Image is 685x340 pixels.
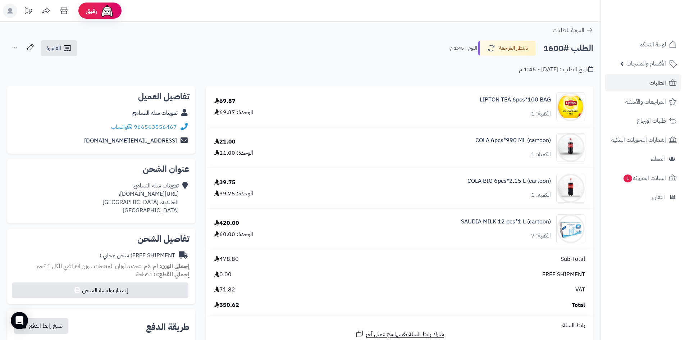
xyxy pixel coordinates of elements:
div: تموينات سله التسامح [URL][DOMAIN_NAME]، الخالديه، [GEOGRAPHIC_DATA] [GEOGRAPHIC_DATA] [102,182,179,214]
span: السلات المتروكة [623,173,666,183]
button: بانتظار المراجعة [478,41,536,56]
div: 39.75 [214,178,236,187]
a: SAUDIA MILK 12 pcs*1 L (cartoon) [461,218,551,226]
strong: إجمالي القطع: [157,270,189,279]
div: الكمية: 1 [531,110,551,118]
div: الكمية: 7 [531,232,551,240]
a: الفاتورة [41,40,77,56]
span: VAT [575,286,585,294]
span: الأقسام والمنتجات [626,59,666,69]
a: LIPTON TEA 6pcs*100 BAG [480,96,551,104]
h2: الطلب #1600 [543,41,593,56]
a: السلات المتروكة1 [605,169,681,187]
button: إصدار بوليصة الشحن [12,282,188,298]
a: تحديثات المنصة [19,4,37,20]
span: المراجعات والأسئلة [625,97,666,107]
div: تاريخ الطلب : [DATE] - 1:45 م [519,65,593,74]
a: شارك رابط السلة نفسها مع عميل آخر [355,330,444,339]
a: تموينات سله التسامح [132,109,178,117]
h2: عنوان الشحن [13,165,189,173]
span: FREE SHIPMENT [542,271,585,279]
div: الوحدة: 69.87 [214,108,253,117]
span: الفاتورة [46,44,61,53]
a: طلبات الإرجاع [605,112,681,130]
span: Total [572,301,585,309]
div: الكمية: 1 [531,191,551,199]
img: ai-face.png [100,4,114,18]
a: COLA 6pcs*990 ML (cartoon) [475,136,551,145]
div: الوحدة: 60.00 [214,230,253,239]
a: إشعارات التحويلات البنكية [605,131,681,149]
div: FREE SHIPMENT [100,251,175,260]
span: رفيق [86,6,97,15]
strong: إجمالي الوزن: [159,262,189,271]
div: رابط السلة [209,321,590,330]
img: logo-2.png [636,6,678,22]
a: 966563556467 [134,123,177,131]
div: الكمية: 1 [531,150,551,159]
span: طلبات الإرجاع [637,116,666,126]
span: التقارير [651,192,665,202]
span: إشعارات التحويلات البنكية [611,135,666,145]
span: 478.80 [214,255,239,263]
span: العودة للطلبات [553,26,584,35]
span: 71.82 [214,286,235,294]
span: ( شحن مجاني ) [100,251,132,260]
div: 69.87 [214,97,236,105]
button: نسخ رابط الدفع [14,318,68,334]
img: 1747744811-01316ca4-bdae-4b0a-85ff-47740e91-90x90.jpg [557,214,585,243]
h2: طريقة الدفع [146,323,189,331]
small: اليوم - 1:45 م [450,45,477,52]
a: واتساب [111,123,132,131]
a: التقارير [605,189,681,206]
a: المراجعات والأسئلة [605,93,681,110]
span: 0.00 [214,271,232,279]
span: الطلبات [649,78,666,88]
span: العملاء [651,154,665,164]
a: لوحة التحكم [605,36,681,53]
span: 550.62 [214,301,239,309]
div: 21.00 [214,138,236,146]
div: Open Intercom Messenger [11,312,28,329]
div: 420.00 [214,219,239,227]
img: 1747638290-ye1SIywTpqWAIwC28izdolNYRq8YgaPj-90x90.jpg [557,133,585,162]
span: نسخ رابط الدفع [29,322,63,330]
h2: تفاصيل العميل [13,92,189,101]
a: العملاء [605,150,681,168]
span: 1 [623,174,633,183]
img: 1747639351-liiaLBC4acNBfYxYKsAJ5OjyFnhrru89-90x90.jpg [557,174,585,203]
div: الوحدة: 39.75 [214,190,253,198]
span: Sub-Total [561,255,585,263]
a: [EMAIL_ADDRESS][DOMAIN_NAME] [84,136,177,145]
span: لم تقم بتحديد أوزان للمنتجات ، وزن افتراضي للكل 1 كجم [36,262,158,271]
a: COLA BIG 6pcs*2.15 L (cartoon) [467,177,551,185]
small: 10 قطعة [136,270,189,279]
a: الطلبات [605,74,681,91]
img: 1747340605-715fM6i1xFL._AC_SL1500-90x90.jpg [557,92,585,121]
span: لوحة التحكم [639,40,666,50]
span: شارك رابط السلة نفسها مع عميل آخر [366,330,444,339]
div: الوحدة: 21.00 [214,149,253,157]
a: العودة للطلبات [553,26,593,35]
h2: تفاصيل الشحن [13,235,189,243]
